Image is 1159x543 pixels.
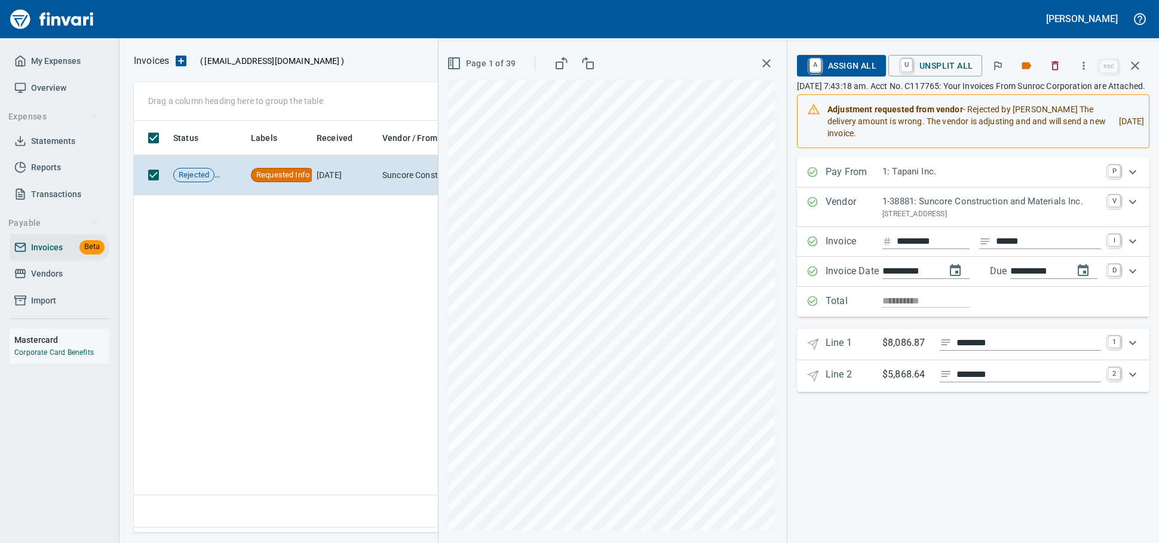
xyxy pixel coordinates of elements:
span: Reports [31,160,61,175]
a: Reports [10,154,109,181]
span: Pages Split [214,170,235,179]
button: change due date [1069,256,1097,285]
span: Vendor / From [382,131,437,145]
a: V [1108,195,1120,207]
button: change date [941,256,970,285]
span: Labels [251,131,277,145]
button: UUnsplit All [888,55,982,76]
span: Received [317,131,352,145]
a: esc [1100,60,1118,73]
span: Expenses [8,109,99,124]
button: Expenses [4,106,103,128]
a: Vendors [10,260,109,287]
div: Expand [797,158,1149,188]
h5: [PERSON_NAME] [1046,13,1118,25]
div: Expand [797,227,1149,257]
nav: breadcrumb [134,54,169,68]
a: Import [10,287,109,314]
a: U [901,59,912,72]
span: Received [317,131,368,145]
a: InvoicesBeta [10,234,109,261]
span: Import [31,293,56,308]
svg: Invoice number [882,234,892,249]
span: Status [173,131,214,145]
p: Invoices [134,54,169,68]
span: Beta [79,240,105,254]
span: Statements [31,134,75,149]
span: Invoices [31,240,63,255]
span: Page 1 of 39 [449,56,516,71]
a: 1 [1108,336,1120,348]
p: $5,868.64 [882,367,930,382]
a: P [1108,165,1120,177]
p: Vendor [826,195,882,220]
span: Assign All [807,56,876,76]
div: Expand [797,329,1149,360]
h6: Mastercard [14,333,109,346]
a: A [810,59,821,72]
span: Status [173,131,198,145]
span: My Expenses [31,54,81,69]
span: [EMAIL_ADDRESS][DOMAIN_NAME] [203,55,341,67]
span: Payable [8,216,99,231]
img: Finvari [7,5,97,33]
button: Upload an Invoice [169,54,193,68]
p: Due [990,264,1047,278]
span: Rejected [174,170,214,181]
span: Requested Info [252,170,314,181]
div: [DATE] [1109,99,1144,144]
button: Page 1 of 39 [444,53,521,75]
span: Overview [31,81,66,96]
button: [PERSON_NAME] [1043,10,1121,28]
div: Expand [797,188,1149,227]
div: Expand [797,257,1149,287]
p: 1-38881: Suncore Construction and Materials Inc. [882,195,1101,208]
p: ( ) [193,55,344,67]
span: Unsplit All [898,56,973,76]
svg: Invoice description [979,235,991,247]
p: [DATE] 7:43:18 am. Acct No. C117765: Your Invoices From Sunroc Corporation are Attached. [797,80,1149,92]
span: Labels [251,131,293,145]
p: Pay From [826,165,882,180]
p: Drag a column heading here to group the table [148,95,323,107]
p: Invoice [826,234,882,250]
p: 1: Tapani Inc. [882,165,1101,179]
a: Statements [10,128,109,155]
a: My Expenses [10,48,109,75]
td: [DATE] [312,155,378,195]
button: Flag [985,53,1011,79]
a: Overview [10,75,109,102]
strong: Adjustment requested from vendor [827,105,963,114]
p: Line 1 [826,336,882,353]
button: Payable [4,212,103,234]
a: I [1108,234,1120,246]
span: Transactions [31,187,81,202]
a: Transactions [10,181,109,208]
a: 2 [1108,367,1120,379]
a: Corporate Card Benefits [14,348,94,357]
span: Vendor / From [382,131,453,145]
p: [STREET_ADDRESS] [882,208,1101,220]
button: AAssign All [797,55,886,76]
span: Vendors [31,266,63,281]
a: D [1108,264,1120,276]
div: Expand [797,360,1149,392]
p: $8,086.87 [882,336,930,351]
div: - Rejected by [PERSON_NAME] The delivery amount is wrong. The vendor is adjusting and and will se... [827,99,1109,144]
p: Invoice Date [826,264,882,280]
span: Invoice Split [235,170,250,179]
p: Line 2 [826,367,882,385]
td: Suncore Construction and Materials Inc. (1-38881) [378,155,497,195]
